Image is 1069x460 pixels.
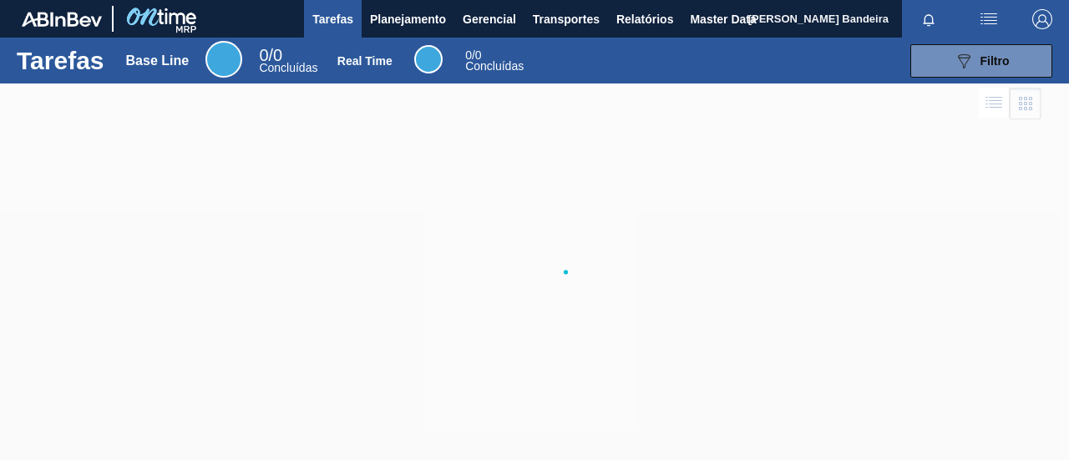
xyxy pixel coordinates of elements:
[205,41,242,78] div: Base Line
[259,61,317,74] span: Concluídas
[980,54,1010,68] span: Filtro
[463,9,516,29] span: Gerencial
[259,46,268,64] span: 0
[126,53,190,68] div: Base Line
[1032,9,1052,29] img: Logout
[465,48,472,62] span: 0
[370,9,446,29] span: Planejamento
[337,54,393,68] div: Real Time
[259,48,317,73] div: Base Line
[465,50,524,72] div: Real Time
[17,51,104,70] h1: Tarefas
[902,8,955,31] button: Notificações
[465,48,481,62] span: / 0
[616,9,673,29] span: Relatórios
[910,44,1052,78] button: Filtro
[312,9,353,29] span: Tarefas
[22,12,102,27] img: TNhmsLtSVTkK8tSr43FrP2fwEKptu5GPRR3wAAAABJRU5ErkJggg==
[414,45,443,73] div: Real Time
[690,9,756,29] span: Master Data
[465,59,524,73] span: Concluídas
[533,9,600,29] span: Transportes
[979,9,999,29] img: userActions
[259,46,282,64] span: / 0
